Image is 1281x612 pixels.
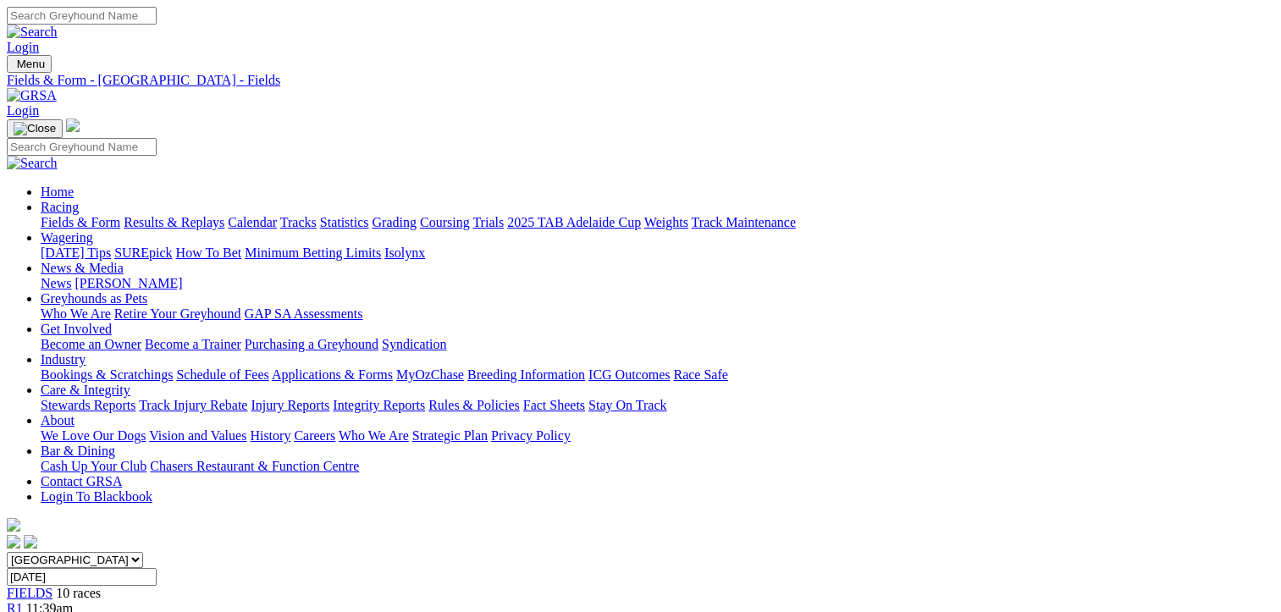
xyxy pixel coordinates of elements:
[7,88,57,103] img: GRSA
[41,367,1274,383] div: Industry
[41,398,135,412] a: Stewards Reports
[41,383,130,397] a: Care & Integrity
[41,428,146,443] a: We Love Our Dogs
[41,291,147,306] a: Greyhounds as Pets
[41,261,124,275] a: News & Media
[491,428,571,443] a: Privacy Policy
[41,200,79,214] a: Racing
[41,276,71,290] a: News
[333,398,425,412] a: Integrity Reports
[245,337,378,351] a: Purchasing a Greyhound
[373,215,417,229] a: Grading
[149,428,246,443] a: Vision and Values
[41,306,111,321] a: Who We Are
[176,367,268,382] a: Schedule of Fees
[114,245,172,260] a: SUREpick
[17,58,45,70] span: Menu
[41,245,111,260] a: [DATE] Tips
[7,40,39,54] a: Login
[7,535,20,549] img: facebook.svg
[41,459,1274,474] div: Bar & Dining
[66,119,80,132] img: logo-grsa-white.png
[588,398,666,412] a: Stay On Track
[245,245,381,260] a: Minimum Betting Limits
[320,215,369,229] a: Statistics
[7,568,157,586] input: Select date
[280,215,317,229] a: Tracks
[467,367,585,382] a: Breeding Information
[176,245,242,260] a: How To Bet
[228,215,277,229] a: Calendar
[41,245,1274,261] div: Wagering
[251,398,329,412] a: Injury Reports
[7,586,52,600] a: FIELDS
[673,367,727,382] a: Race Safe
[41,337,141,351] a: Become an Owner
[588,367,670,382] a: ICG Outcomes
[7,73,1274,88] a: Fields & Form - [GEOGRAPHIC_DATA] - Fields
[41,215,120,229] a: Fields & Form
[75,276,182,290] a: [PERSON_NAME]
[41,306,1274,322] div: Greyhounds as Pets
[41,215,1274,230] div: Racing
[24,535,37,549] img: twitter.svg
[245,306,363,321] a: GAP SA Assessments
[150,459,359,473] a: Chasers Restaurant & Function Centre
[41,276,1274,291] div: News & Media
[7,138,157,156] input: Search
[41,444,115,458] a: Bar & Dining
[41,398,1274,413] div: Care & Integrity
[139,398,247,412] a: Track Injury Rebate
[428,398,520,412] a: Rules & Policies
[145,337,241,351] a: Become a Trainer
[41,352,86,367] a: Industry
[41,322,112,336] a: Get Involved
[644,215,688,229] a: Weights
[114,306,241,321] a: Retire Your Greyhound
[412,428,488,443] a: Strategic Plan
[41,337,1274,352] div: Get Involved
[124,215,224,229] a: Results & Replays
[7,25,58,40] img: Search
[41,428,1274,444] div: About
[692,215,796,229] a: Track Maintenance
[523,398,585,412] a: Fact Sheets
[7,55,52,73] button: Toggle navigation
[7,156,58,171] img: Search
[41,489,152,504] a: Login To Blackbook
[41,185,74,199] a: Home
[56,586,101,600] span: 10 races
[41,367,173,382] a: Bookings & Scratchings
[41,230,93,245] a: Wagering
[420,215,470,229] a: Coursing
[272,367,393,382] a: Applications & Forms
[7,518,20,532] img: logo-grsa-white.png
[339,428,409,443] a: Who We Are
[396,367,464,382] a: MyOzChase
[7,103,39,118] a: Login
[41,413,75,427] a: About
[7,7,157,25] input: Search
[250,428,290,443] a: History
[294,428,335,443] a: Careers
[41,474,122,488] a: Contact GRSA
[472,215,504,229] a: Trials
[7,119,63,138] button: Toggle navigation
[507,215,641,229] a: 2025 TAB Adelaide Cup
[41,459,146,473] a: Cash Up Your Club
[382,337,446,351] a: Syndication
[384,245,425,260] a: Isolynx
[14,122,56,135] img: Close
